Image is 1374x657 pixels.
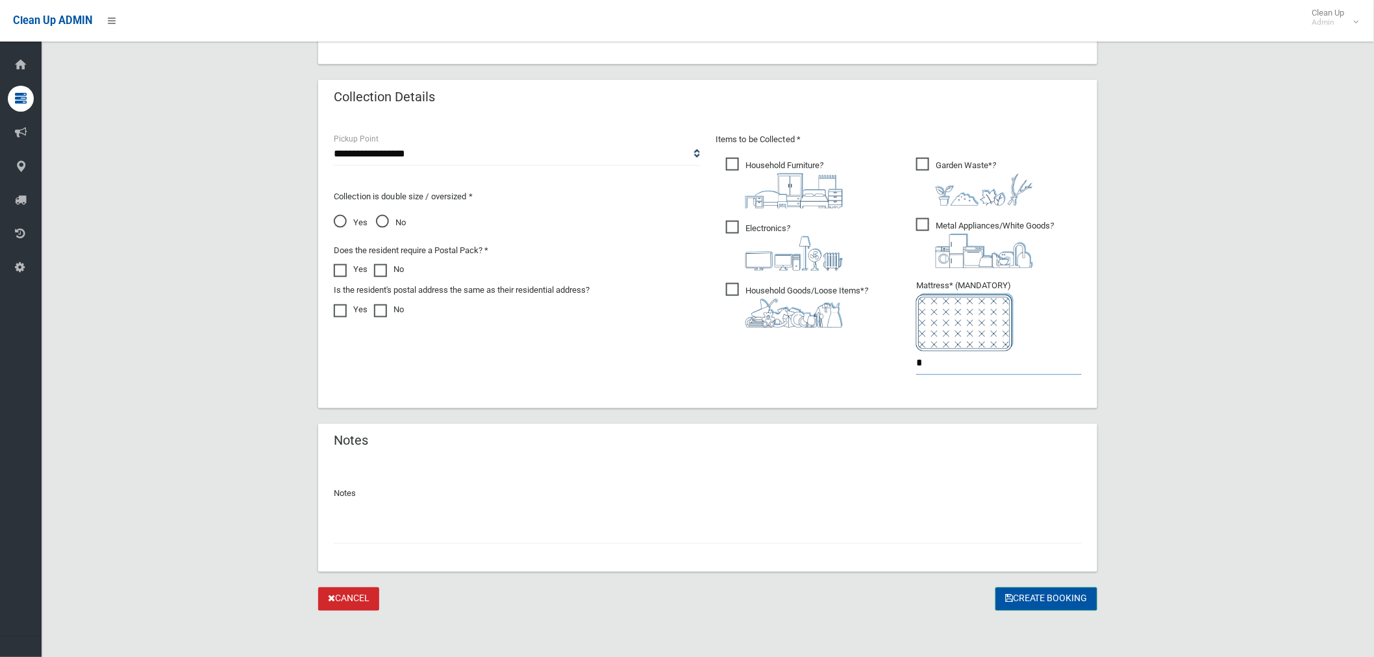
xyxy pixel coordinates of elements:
[745,236,843,271] img: 394712a680b73dbc3d2a6a3a7ffe5a07.png
[936,221,1054,268] i: ?
[745,160,843,208] i: ?
[745,299,843,328] img: b13cc3517677393f34c0a387616ef184.png
[936,160,1033,206] i: ?
[334,302,368,317] label: Yes
[916,280,1082,351] span: Mattress* (MANDATORY)
[318,428,384,454] header: Notes
[1312,18,1345,27] small: Admin
[916,218,1054,268] span: Metal Appliances/White Goods
[995,588,1097,612] button: Create Booking
[745,286,868,328] i: ?
[334,282,590,298] label: Is the resident's postal address the same as their residential address?
[374,262,404,277] label: No
[334,262,368,277] label: Yes
[745,173,843,208] img: aa9efdbe659d29b613fca23ba79d85cb.png
[13,14,92,27] span: Clean Up ADMIN
[916,293,1014,351] img: e7408bece873d2c1783593a074e5cb2f.png
[726,221,843,271] span: Electronics
[376,215,406,230] span: No
[334,189,700,205] p: Collection is double size / oversized *
[716,132,1082,147] p: Items to be Collected *
[318,84,451,110] header: Collection Details
[374,302,404,317] label: No
[334,243,488,258] label: Does the resident require a Postal Pack? *
[1306,8,1358,27] span: Clean Up
[334,215,368,230] span: Yes
[745,223,843,271] i: ?
[916,158,1033,206] span: Garden Waste*
[726,283,868,328] span: Household Goods/Loose Items*
[936,173,1033,206] img: 4fd8a5c772b2c999c83690221e5242e0.png
[318,588,379,612] a: Cancel
[334,486,1082,502] p: Notes
[936,234,1033,268] img: 36c1b0289cb1767239cdd3de9e694f19.png
[726,158,843,208] span: Household Furniture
